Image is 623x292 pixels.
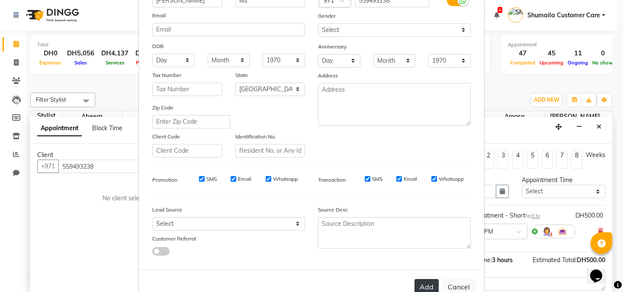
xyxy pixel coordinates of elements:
[152,235,196,243] label: Customer Referral
[152,133,180,141] label: Client Code
[152,71,181,79] label: Tax Number
[152,206,182,214] label: Lead Source
[235,144,305,157] input: Resident No. or Any Id
[152,42,164,50] label: DOB
[318,12,336,20] label: Gender
[235,71,248,79] label: State
[235,133,276,141] label: Identification No.
[152,144,222,157] input: Client Code
[152,12,166,19] label: Email
[152,115,230,128] input: Enter Zip Code
[273,175,298,183] label: Whatsapp
[318,176,346,184] label: Transaction
[372,175,382,183] label: SMS
[318,43,347,51] label: Anniversary
[238,175,251,183] label: Email
[152,176,177,184] label: Promotion
[439,175,464,183] label: Whatsapp
[152,23,305,36] input: Email
[152,104,173,112] label: Zip Code
[318,72,338,80] label: Address
[318,206,348,214] label: Source Desc
[404,175,417,183] label: Email
[152,83,222,96] input: Tax Number
[206,175,217,183] label: SMS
